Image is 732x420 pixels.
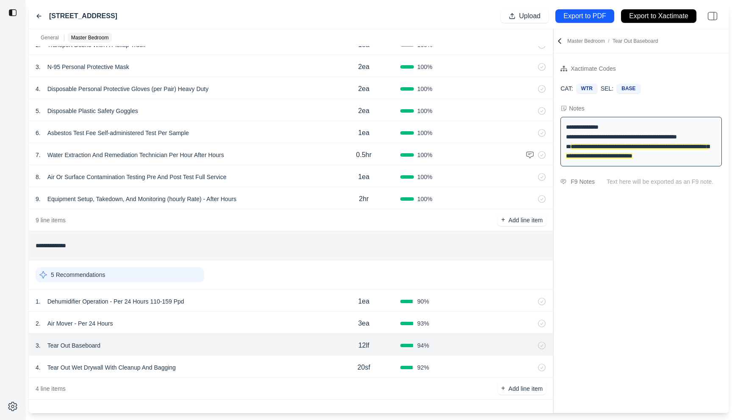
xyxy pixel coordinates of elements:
p: CAT: [560,84,573,93]
p: + [501,215,505,225]
p: SEL: [601,84,613,93]
button: +Add line item [498,214,546,226]
span: 100 % [417,195,433,203]
p: 3 . [36,63,41,71]
span: / [605,38,613,44]
p: Export to Xactimate [629,11,688,21]
p: + [501,384,505,393]
span: 100 % [417,107,433,115]
div: Notes [569,104,585,113]
p: 5 Recommendations [51,271,105,279]
p: Equipment Setup, Takedown, And Monitoring (hourly Rate) - After Hours [44,193,240,205]
p: 0.5hr [356,150,372,160]
p: 4 . [36,363,41,372]
p: 1ea [358,128,369,138]
img: toggle sidebar [8,8,17,17]
span: 94 % [417,341,429,350]
span: 93 % [417,319,429,328]
p: Master Bedroom [567,38,658,44]
p: Dehumidifier Operation - Per 24 Hours 110-159 Ppd [44,296,188,307]
p: 9 line items [36,216,66,224]
p: 2ea [358,106,369,116]
button: Upload [501,9,549,23]
p: N-95 Personal Protective Mask [44,61,133,73]
p: 2hr [359,194,369,204]
span: 100 % [417,85,433,93]
p: Asbestos Test Fee Self-administered Test Per Sample [44,127,192,139]
p: Air Mover - Per 24 Hours [44,318,116,329]
img: comment [526,151,534,159]
div: Xactimate Codes [571,64,616,74]
p: Tear Out Wet Drywall With Cleanup And Bagging [44,362,179,373]
p: 4 line items [36,384,66,393]
p: 2 . [36,319,41,328]
button: Export to Xactimate [621,9,696,23]
p: Disposable Plastic Safety Goggles [44,105,141,117]
p: 1ea [358,296,369,307]
p: 1ea [358,172,369,182]
div: F9 Notes [571,177,595,187]
p: Tear Out Baseboard [44,340,104,351]
p: 6 . [36,129,41,137]
p: Upload [519,11,541,21]
p: Export to PDF [563,11,606,21]
span: 100 % [417,151,433,159]
p: 1 . [36,297,41,306]
span: 100 % [417,63,433,71]
p: 7 . [36,151,41,159]
button: Export to PDF [555,9,614,23]
span: 100 % [417,173,433,181]
div: WTR [577,84,597,93]
p: 5 . [36,107,41,115]
p: Disposable Personal Protective Gloves (per Pair) Heavy Duty [44,83,212,95]
p: 4 . [36,85,41,93]
p: 2ea [358,84,369,94]
div: BASE [617,84,640,93]
p: Water Extraction And Remediation Technician Per Hour After Hours [44,149,227,161]
p: General [41,34,59,41]
img: right-panel.svg [703,7,722,25]
span: 92 % [417,363,429,372]
p: 3 . [36,341,41,350]
img: comment [560,179,566,184]
p: 3ea [358,318,369,329]
span: 100 % [417,129,433,137]
p: 9 . [36,195,41,203]
span: Tear Out Baseboard [613,38,658,44]
p: Add line item [508,216,543,224]
p: 12lf [358,340,369,351]
p: Air Or Surface Contamination Testing Pre And Post Test Full Service [44,171,230,183]
p: 2ea [358,62,369,72]
button: +Add line item [498,383,546,395]
p: Add line item [508,384,543,393]
p: Text here will be exported as an F9 note. [607,177,722,186]
p: Master Bedroom [71,34,109,41]
p: 8 . [36,173,41,181]
label: [STREET_ADDRESS] [49,11,117,21]
span: 90 % [417,297,429,306]
p: 20sf [358,362,370,373]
